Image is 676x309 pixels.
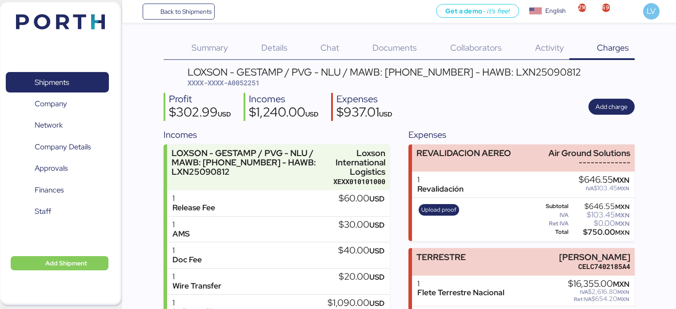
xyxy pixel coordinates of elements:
span: MXN [617,185,629,192]
span: USD [369,298,384,308]
span: MXN [617,289,629,296]
div: Flete Terrestre Nacional [417,288,504,297]
div: [PERSON_NAME] [559,253,630,262]
span: MXN [615,203,629,211]
div: LOXSON - GESTAMP / PVG - NLU / MAWB: [PHONE_NUMBER] - HAWB: LXN25090812 [172,148,328,177]
span: USD [369,194,384,204]
span: Shipments [35,76,69,89]
div: Air Ground Solutions [548,148,630,158]
div: Ret IVA [533,221,569,227]
span: Documents [372,42,417,53]
span: XXXX-XXXX-A0052251 [188,78,260,87]
button: Menu [128,4,143,19]
div: XEXX010101000 [332,177,385,186]
span: USD [218,110,231,118]
div: 1 [172,246,202,255]
div: $1,240.00 [249,106,319,121]
div: CELC7402185A4 [559,262,630,271]
a: Company [6,94,109,114]
div: $0.00 [570,220,629,227]
div: Incomes [164,128,389,141]
div: 1 [417,175,464,185]
span: IVA [580,289,588,296]
a: Shipments [6,72,109,92]
a: Approvals [6,158,109,179]
div: AMS [172,229,190,239]
a: Network [6,115,109,136]
span: Ret IVA [574,296,592,303]
div: $937.01 [336,106,392,121]
div: Wire Transfer [172,281,221,291]
a: Staff [6,201,109,222]
div: Loxson International Logistics [332,148,385,177]
span: USD [369,220,384,230]
div: 1 [417,279,504,289]
div: $40.00 [338,246,384,256]
span: Company Details [35,140,91,153]
div: Expenses [336,93,392,106]
div: $60.00 [339,194,384,204]
span: Collaborators [450,42,502,53]
div: IVA [533,212,569,218]
span: LV [647,5,656,17]
div: Profit [169,93,231,106]
div: Incomes [249,93,319,106]
div: ------------- [548,158,630,167]
span: Details [261,42,288,53]
span: Back to Shipments [160,6,212,17]
span: MXN [615,220,629,228]
span: MXN [613,279,629,289]
div: $654.20 [568,296,629,302]
div: $16,355.00 [568,279,629,289]
div: Total [533,229,569,235]
span: Approvals [35,162,68,175]
div: LOXSON - GESTAMP / PVG - NLU / MAWB: [PHONE_NUMBER] - HAWB: LXN25090812 [188,67,581,77]
span: Company [35,97,67,110]
div: Subtotal [533,203,569,209]
span: USD [379,110,392,118]
span: Network [35,119,63,132]
span: MXN [615,229,629,237]
button: Upload proof [419,204,460,216]
span: MXN [615,211,629,219]
div: $1,090.00 [328,298,384,308]
div: Release Fee [172,203,215,213]
button: Add Shipment [11,256,108,270]
div: Revalidación [417,185,464,194]
span: USD [305,110,319,118]
button: Add charge [588,99,635,115]
span: Add charge [596,101,628,112]
div: $20.00 [339,272,384,282]
div: Expenses [408,128,634,141]
span: Upload proof [421,205,456,215]
span: Summary [192,42,228,53]
span: Charges [597,42,629,53]
div: $2,616.80 [568,289,629,295]
span: MXN [617,296,629,303]
span: USD [369,272,384,282]
span: Staff [35,205,51,218]
span: IVA [586,185,594,192]
div: $646.55 [579,175,629,185]
div: 1 [172,272,221,281]
div: $30.00 [339,220,384,230]
span: Chat [320,42,339,53]
div: Doc Fee [172,255,202,265]
div: 1 [172,194,215,203]
div: 1 [172,298,235,308]
div: $103.45 [570,212,629,218]
span: USD [369,246,384,256]
div: $646.55 [570,203,629,210]
div: 1 [172,220,190,229]
div: $750.00 [570,229,629,236]
div: English [545,6,566,16]
a: Finances [6,180,109,201]
div: $103.45 [579,185,629,192]
div: $302.99 [169,106,231,121]
a: Back to Shipments [143,4,215,20]
div: REVALIDACION AEREO [416,148,511,158]
span: MXN [613,175,629,185]
span: Activity [535,42,564,53]
a: Company Details [6,137,109,157]
div: TERRESTRE [416,253,466,262]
